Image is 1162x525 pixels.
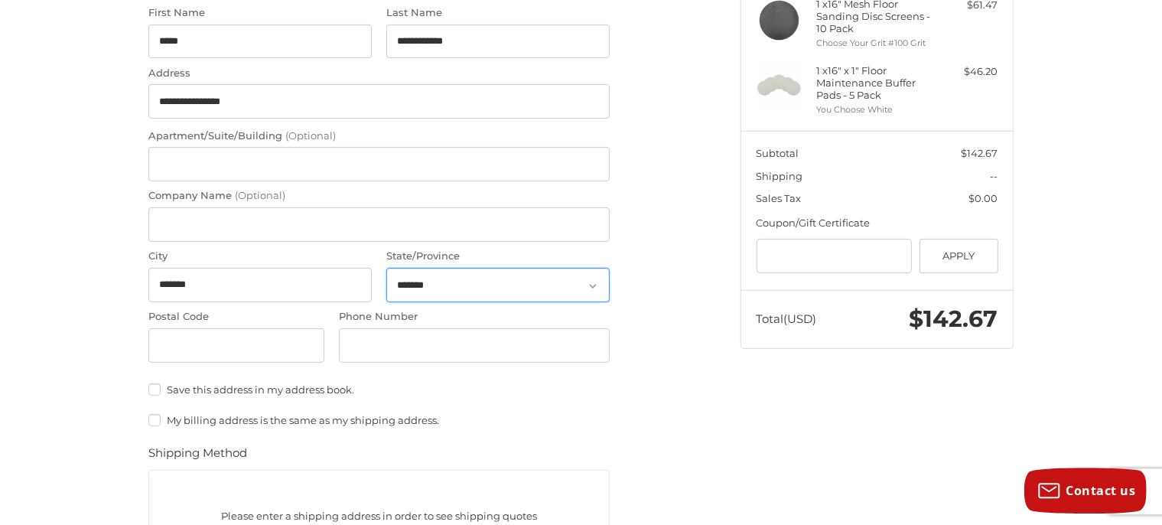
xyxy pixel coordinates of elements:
[757,239,913,273] input: Gift Certificate or Coupon Code
[938,64,998,80] div: $46.20
[148,66,610,81] label: Address
[386,5,610,21] label: Last Name
[285,129,336,142] small: (Optional)
[148,309,324,324] label: Postal Code
[920,239,998,273] button: Apply
[148,383,610,396] label: Save this address in my address book.
[969,192,998,204] span: $0.00
[386,249,610,264] label: State/Province
[910,305,998,333] span: $142.67
[817,64,934,102] h4: 1 x 16" x 1" Floor Maintenance Buffer Pads - 5 Pack
[757,192,802,204] span: Sales Tax
[148,129,610,144] label: Apartment/Suite/Building
[757,216,998,231] div: Coupon/Gift Certificate
[148,414,610,426] label: My billing address is the same as my shipping address.
[757,170,803,182] span: Shipping
[817,103,934,116] li: You Choose White
[757,147,799,159] span: Subtotal
[817,37,934,50] li: Choose Your Grit #100 Grit
[148,445,247,469] legend: Shipping Method
[1024,468,1147,514] button: Contact us
[962,147,998,159] span: $142.67
[148,188,610,204] label: Company Name
[757,311,817,326] span: Total (USD)
[1066,482,1136,499] span: Contact us
[148,5,372,21] label: First Name
[339,309,610,324] label: Phone Number
[235,189,285,201] small: (Optional)
[991,170,998,182] span: --
[148,249,372,264] label: City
